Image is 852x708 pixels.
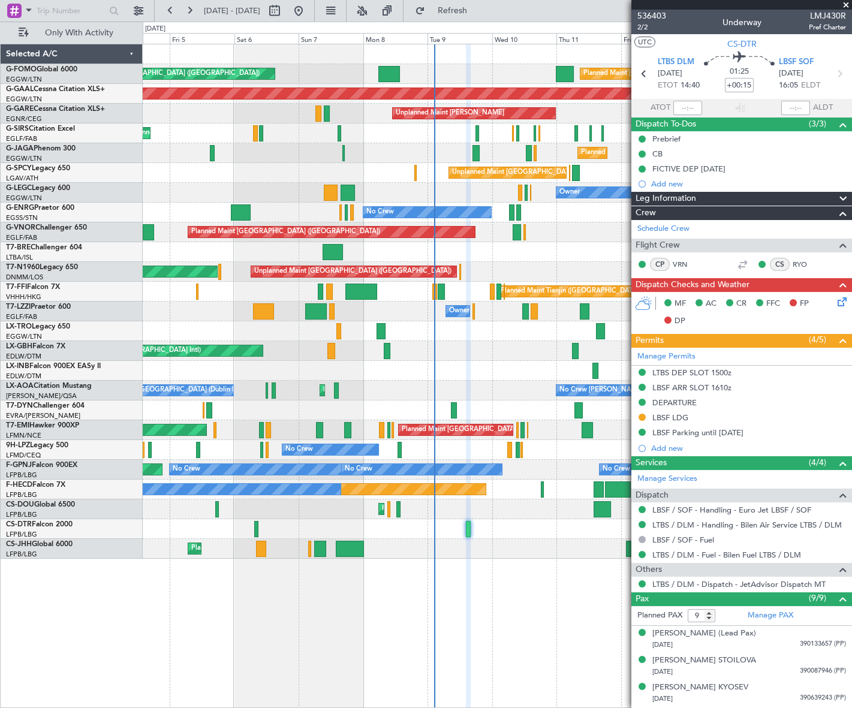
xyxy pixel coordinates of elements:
[637,22,666,32] span: 2/2
[652,149,663,159] div: CB
[651,102,670,114] span: ATOT
[6,363,101,370] a: LX-INBFalcon 900EX EASy II
[652,134,681,144] div: Prebrief
[449,302,469,320] div: Owner
[652,520,842,530] a: LTBS / DLM - Handling - Bilen Air Service LTBS / DLM
[71,65,260,83] div: Planned Maint [GEOGRAPHIC_DATA] ([GEOGRAPHIC_DATA])
[736,298,746,310] span: CR
[636,118,696,131] span: Dispatch To-Dos
[6,86,34,93] span: G-GAAL
[6,264,78,271] a: T7-N1960Legacy 650
[652,550,801,560] a: LTBS / DLM - Fuel - Bilen Fuel LTBS / DLM
[191,540,380,558] div: Planned Maint [GEOGRAPHIC_DATA] ([GEOGRAPHIC_DATA])
[396,104,504,122] div: Unplanned Maint [PERSON_NAME]
[652,682,748,694] div: [PERSON_NAME] KYOSEV
[6,501,75,508] a: CS-DOUGlobal 6500
[730,66,749,78] span: 01:25
[793,259,820,270] a: RYO
[652,367,731,378] div: LTBS DEP SLOT 1500z
[636,278,749,292] span: Dispatch Checks and Weather
[6,204,74,212] a: G-ENRGPraetor 600
[636,563,662,577] span: Others
[402,421,516,439] div: Planned Maint [GEOGRAPHIC_DATA]
[6,303,71,311] a: T7-LZZIPraetor 600
[6,471,37,480] a: LFPB/LBG
[800,693,846,703] span: 390639243 (PP)
[6,213,38,222] a: EGSS/STN
[637,10,666,22] span: 536403
[800,639,846,649] span: 390133657 (PP)
[6,106,105,113] a: G-GARECessna Citation XLS+
[6,422,79,429] a: T7-EMIHawker 900XP
[809,118,826,130] span: (3/3)
[427,7,478,15] span: Refresh
[636,334,664,348] span: Permits
[809,22,846,32] span: Pref Charter
[652,579,826,589] a: LTBS / DLM - Dispatch - JetAdvisor Dispatch MT
[173,460,200,478] div: No Crew
[145,24,165,34] div: [DATE]
[6,264,40,271] span: T7-N1960
[427,33,492,44] div: Tue 9
[809,456,826,469] span: (4/4)
[748,610,793,622] a: Manage PAX
[6,422,29,429] span: T7-EMI
[299,33,363,44] div: Sun 7
[813,102,833,114] span: ALDT
[637,610,682,622] label: Planned PAX
[6,332,42,341] a: EGGW/LTN
[6,134,37,143] a: EGLF/FAB
[6,442,68,449] a: 9H-LPZLegacy 500
[727,38,757,50] span: CS-DTR
[800,298,809,310] span: FP
[6,185,70,192] a: G-LEGCLegacy 600
[6,382,34,390] span: LX-AOA
[673,259,700,270] a: VRN
[204,5,260,16] span: [DATE] - [DATE]
[31,29,127,37] span: Only With Activity
[603,460,630,478] div: No Crew
[675,315,685,327] span: DP
[234,33,299,44] div: Sat 6
[323,381,512,399] div: Planned Maint [GEOGRAPHIC_DATA] ([GEOGRAPHIC_DATA])
[675,298,686,310] span: MF
[652,628,756,640] div: [PERSON_NAME] (Lead Pax)
[109,381,243,399] div: No Crew [GEOGRAPHIC_DATA] (Dublin Intl)
[6,233,37,242] a: EGLF/FAB
[779,68,803,80] span: [DATE]
[6,145,34,152] span: G-JAGA
[285,441,313,459] div: No Crew
[6,66,77,73] a: G-FOMOGlobal 6000
[559,183,580,201] div: Owner
[6,95,42,104] a: EGGW/LTN
[191,223,380,241] div: Planned Maint [GEOGRAPHIC_DATA] ([GEOGRAPHIC_DATA])
[6,481,32,489] span: F-HECD
[6,501,34,508] span: CS-DOU
[500,282,640,300] div: Planned Maint Tianjin ([GEOGRAPHIC_DATA])
[6,521,32,528] span: CS-DTR
[652,427,743,438] div: LBSF Parking until [DATE]
[6,510,37,519] a: LFPB/LBG
[652,640,673,649] span: [DATE]
[6,165,70,172] a: G-SPCYLegacy 650
[6,372,41,381] a: EDLW/DTM
[706,298,716,310] span: AC
[6,115,42,123] a: EGNR/CEG
[556,33,621,44] div: Thu 11
[637,351,696,363] a: Manage Permits
[6,106,34,113] span: G-GARE
[6,66,37,73] span: G-FOMO
[6,284,60,291] a: T7-FFIFalcon 7X
[363,33,428,44] div: Mon 8
[658,80,678,92] span: ETOT
[636,592,649,606] span: Pax
[651,443,846,453] div: Add new
[6,462,77,469] a: F-GPNJFalcon 900EX
[652,694,673,703] span: [DATE]
[652,505,811,515] a: LBSF / SOF - Handling - Euro Jet LBSF / SOF
[681,80,700,92] span: 14:40
[6,402,85,409] a: T7-DYNChallenger 604
[6,323,32,330] span: LX-TRO
[6,224,35,231] span: G-VNOR
[6,253,33,262] a: LTBA/ISL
